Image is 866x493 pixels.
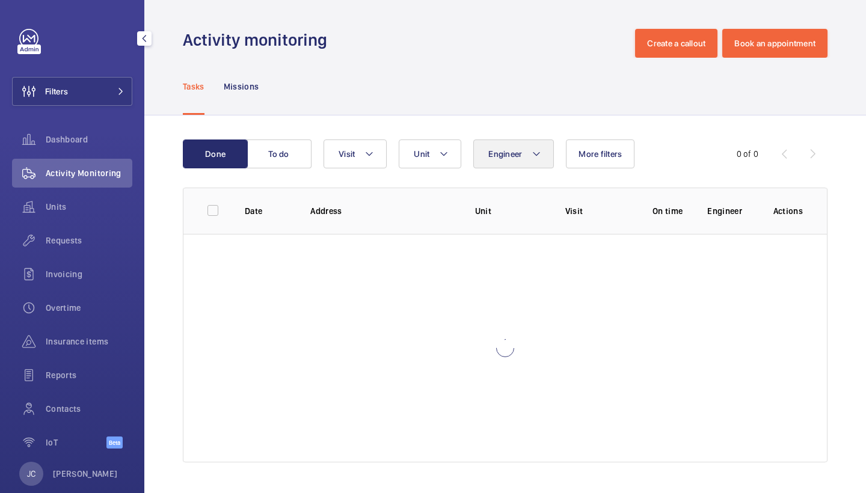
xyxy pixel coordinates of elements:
[339,149,355,159] span: Visit
[46,268,132,280] span: Invoicing
[45,85,68,97] span: Filters
[46,133,132,145] span: Dashboard
[46,201,132,213] span: Units
[183,29,334,51] h1: Activity monitoring
[566,139,634,168] button: More filters
[310,205,455,217] p: Address
[722,29,828,58] button: Book an appointment
[46,335,132,348] span: Insurance items
[488,149,522,159] span: Engineer
[224,81,259,93] p: Missions
[247,139,312,168] button: To do
[53,468,118,480] p: [PERSON_NAME]
[12,77,132,106] button: Filters
[183,139,248,168] button: Done
[46,234,132,246] span: Requests
[46,167,132,179] span: Activity Monitoring
[46,369,132,381] span: Reports
[183,81,204,93] p: Tasks
[635,29,717,58] button: Create a callout
[737,148,758,160] div: 0 of 0
[399,139,461,168] button: Unit
[46,403,132,415] span: Contacts
[46,436,106,449] span: IoT
[473,139,554,168] button: Engineer
[324,139,387,168] button: Visit
[414,149,429,159] span: Unit
[245,205,291,217] p: Date
[579,149,622,159] span: More filters
[647,205,688,217] p: On time
[46,302,132,314] span: Overtime
[707,205,754,217] p: Engineer
[27,468,35,480] p: JC
[106,436,123,449] span: Beta
[475,205,546,217] p: Unit
[773,205,803,217] p: Actions
[565,205,628,217] p: Visit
